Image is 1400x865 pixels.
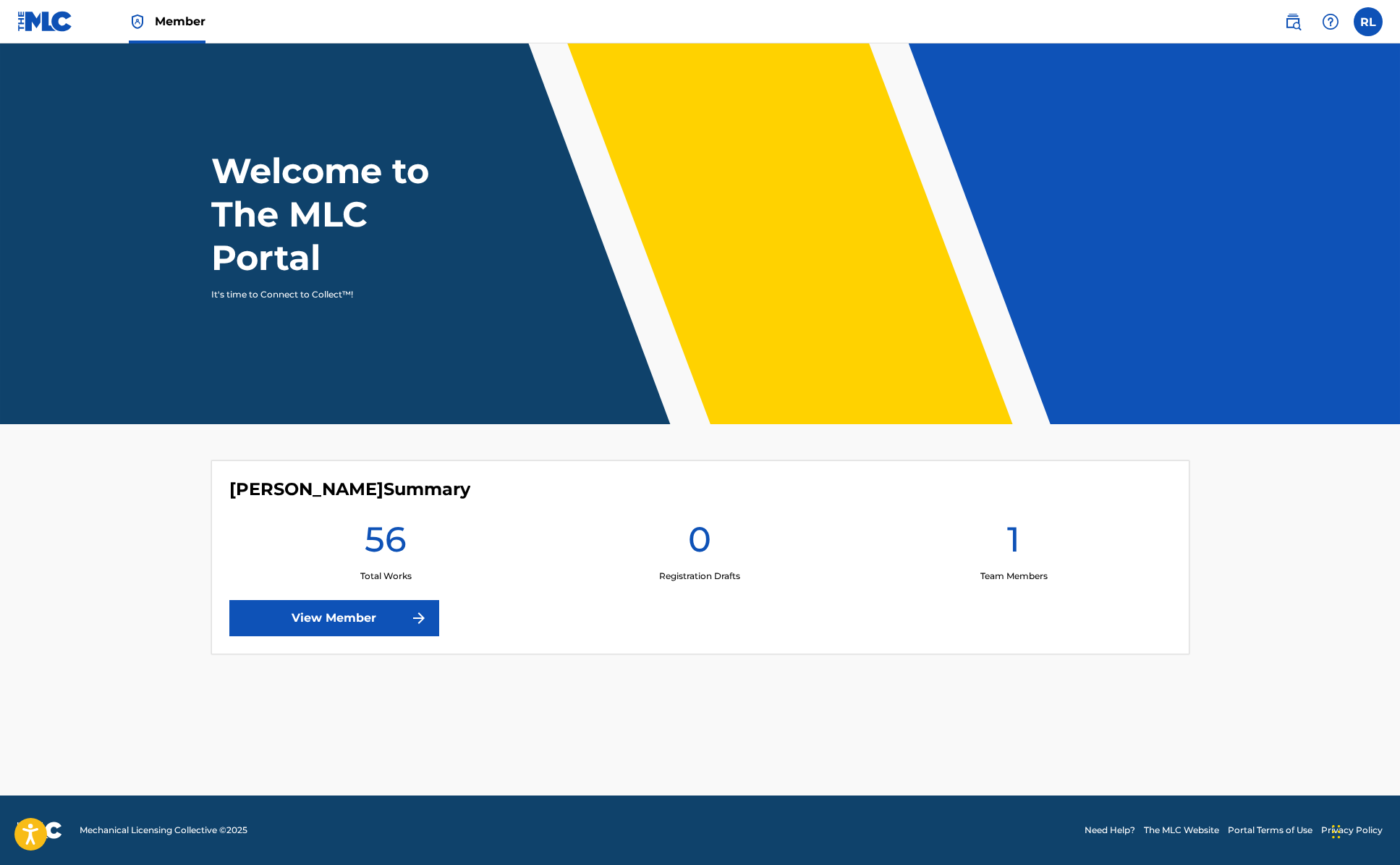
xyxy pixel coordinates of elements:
[360,570,412,583] p: Total Works
[1284,13,1302,30] img: search
[80,824,247,837] span: Mechanical Licensing Collective © 2025
[410,609,428,627] img: f7272a7cc735f4ea7f67.svg
[1321,824,1383,837] a: Privacy Policy
[1278,7,1307,36] a: Public Search
[365,518,407,570] h1: 56
[229,478,470,500] h4: Raman Laurynovich
[1328,796,1400,865] iframe: Chat Widget
[211,149,482,279] h1: Welcome to The MLC Portal
[211,288,462,301] p: It's time to Connect to Collect™!
[1007,518,1020,570] h1: 1
[1228,824,1312,837] a: Portal Terms of Use
[1322,13,1339,30] img: help
[1144,824,1219,837] a: The MLC Website
[1316,7,1345,36] div: Help
[155,13,205,30] span: Member
[1085,824,1135,837] a: Need Help?
[17,822,62,839] img: logo
[17,11,73,32] img: MLC Logo
[980,570,1048,583] p: Team Members
[1328,796,1400,865] div: Виджет чата
[1354,7,1383,36] div: User Menu
[659,570,740,583] p: Registration Drafts
[688,518,711,570] h1: 0
[229,600,439,636] a: View Member
[129,13,146,30] img: Top Rightsholder
[1332,810,1341,853] div: Перетащить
